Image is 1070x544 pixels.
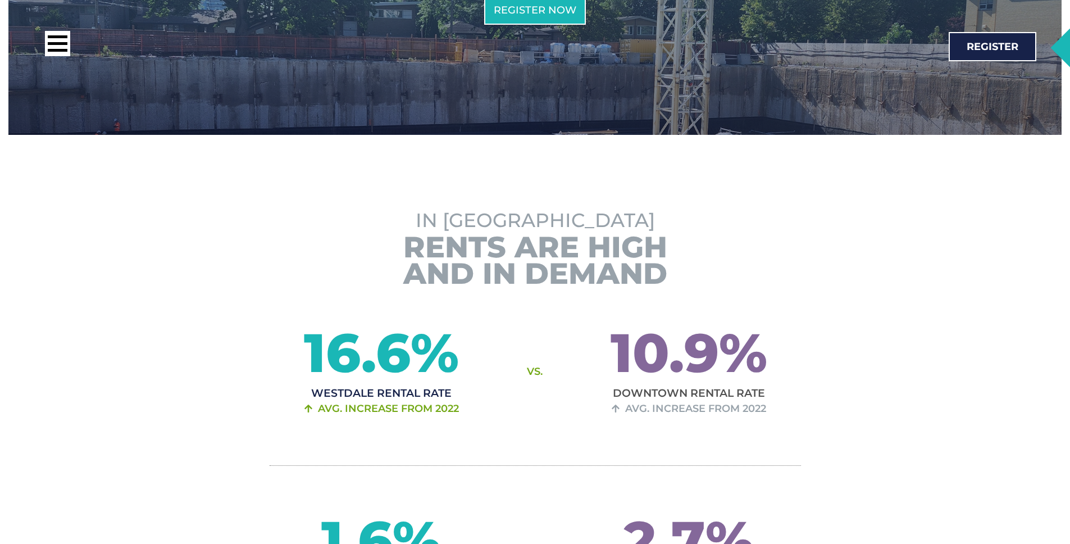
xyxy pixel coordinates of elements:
span: 10.9 [611,326,719,380]
a: Register [949,32,1036,61]
span: % [719,326,795,380]
div: Downtown Rental Rate [582,380,795,407]
div: WESTDALE Rental Rate [275,380,488,407]
h2: In [GEOGRAPHIC_DATA] [145,208,926,233]
span: VS. [527,364,543,380]
span: 16.6 [304,326,411,380]
span: Avg. Increase From 2022 [315,401,459,418]
h3: Rents are High and in Demand [145,234,926,287]
span: Register [967,42,1018,52]
span: Avg. Increase From 2022 [622,401,766,418]
span: % [411,326,488,380]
